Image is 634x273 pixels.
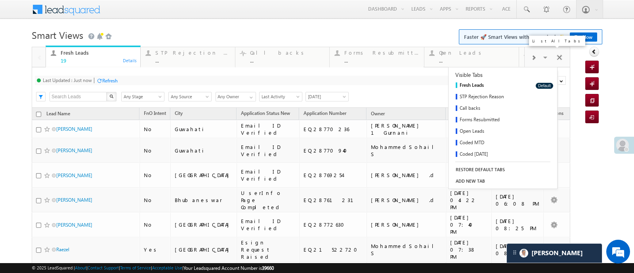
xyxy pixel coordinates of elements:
[570,32,597,42] a: Try Now
[32,264,274,272] span: © 2025 LeadSquared | | | | |
[152,265,182,270] a: Acceptable Use
[449,176,557,187] a: ADD NEW TAB
[262,265,274,271] span: 39660
[175,197,233,204] div: Bhubaneswar
[144,172,167,179] div: No
[371,242,442,257] div: MohammedSohail S
[449,69,557,78] div: Visible Tabs
[512,249,518,256] img: carter-drag
[122,57,137,64] div: Details
[304,197,363,204] div: EQ28761231
[439,57,514,63] div: ...
[449,103,530,115] a: Call backs
[61,57,136,63] div: 19
[109,94,113,98] img: Search
[304,172,363,179] div: EQ28769254
[519,249,528,258] img: Carter
[175,110,183,116] span: City
[56,147,92,153] a: [PERSON_NAME]
[171,109,187,119] a: City
[144,197,167,204] div: No
[241,239,296,260] div: Esign Request Raised
[536,83,553,89] button: Default
[169,93,209,100] span: Any Source
[237,109,294,119] a: Application Status New
[304,221,363,228] div: EQ28772630
[449,92,530,103] a: STP Rejection Reason
[260,93,300,100] span: Last Activity
[344,50,419,56] div: Forms Resubmitted
[371,197,442,204] div: [PERSON_NAME] .d
[13,42,33,52] img: d_60004797649_company_0_60004797649
[56,126,92,132] a: [PERSON_NAME]
[175,246,233,253] div: [GEOGRAPHIC_DATA]
[424,47,519,67] a: Open Leads...
[449,115,530,126] a: Forms Resubmitted
[245,92,255,100] a: Show All Items
[450,214,488,235] div: [DATE] 07:40 PM
[155,50,230,56] div: STP Rejection Reason
[449,80,530,92] a: Fresh Leads
[175,172,233,179] div: [GEOGRAPHIC_DATA]
[155,57,230,63] div: ...
[306,92,349,101] a: [DATE]
[250,50,325,56] div: Call backs
[450,189,488,211] div: [DATE] 04:22 PM
[56,246,69,252] a: Raezel
[121,92,164,101] div: Lead Stage Filter
[241,122,296,136] div: Email ID Verified
[241,168,296,182] div: Email ID Verified
[506,243,602,263] div: carter-dragCarter[PERSON_NAME]
[329,47,424,67] a: Forms Resubmitted...
[144,221,167,228] div: No
[449,126,530,137] a: Open Leads
[168,92,212,101] div: Lead Source Filter
[464,33,597,41] span: Faster 🚀 Smart Views with a new look ✨
[371,111,385,116] span: Owner
[250,57,325,63] div: ...
[140,47,235,67] a: STP Rejection Reason...
[56,172,92,178] a: [PERSON_NAME]
[108,214,144,224] em: Start Chat
[144,246,167,253] div: Yes
[120,265,151,270] a: Terms of Service
[449,164,512,175] a: RESTORE DEFAULT TABS
[61,50,136,56] div: Fresh Leads
[43,77,92,83] div: Last Updated : Just now
[496,218,540,232] div: [DATE] 08:25 PM
[496,193,540,207] div: [DATE] 06:08 PM
[46,46,141,68] a: Fresh Leads19Details
[371,143,442,158] div: MohammedSohail S
[304,246,363,253] div: EQ21522720
[140,109,170,119] a: FnO Intent
[36,112,41,117] input: Check all records
[56,222,92,228] a: [PERSON_NAME]
[300,109,350,119] a: Application Number
[259,92,302,101] a: Last Activity
[304,110,346,116] span: Application Number
[241,110,290,116] span: Application Status New
[32,29,83,41] span: Smart Views
[130,4,149,23] div: Minimize live chat window
[450,239,488,260] div: [DATE] 07:38 PM
[168,92,212,101] a: Any Source
[446,109,477,119] a: Created On
[371,172,442,179] div: [PERSON_NAME] .d
[56,197,92,203] a: [PERSON_NAME]
[122,93,162,100] span: Any Stage
[50,92,107,101] input: Search Leads
[531,249,583,257] span: Carter
[175,126,233,133] div: Guwahati
[241,218,296,232] div: Email ID Verified
[304,126,363,133] div: EQ28770236
[344,57,419,63] div: ...
[183,265,274,271] span: Your Leadsquared Account Number is
[41,42,133,52] div: Chat with us now
[216,92,255,101] div: Owner Filter
[449,137,530,149] a: Coded MTD
[88,265,119,270] a: Contact Support
[532,38,582,44] p: List All Tabs
[241,189,296,211] div: UserInfo Page Completed
[371,122,442,136] div: [PERSON_NAME] 1Gurnani
[102,78,118,84] div: Refresh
